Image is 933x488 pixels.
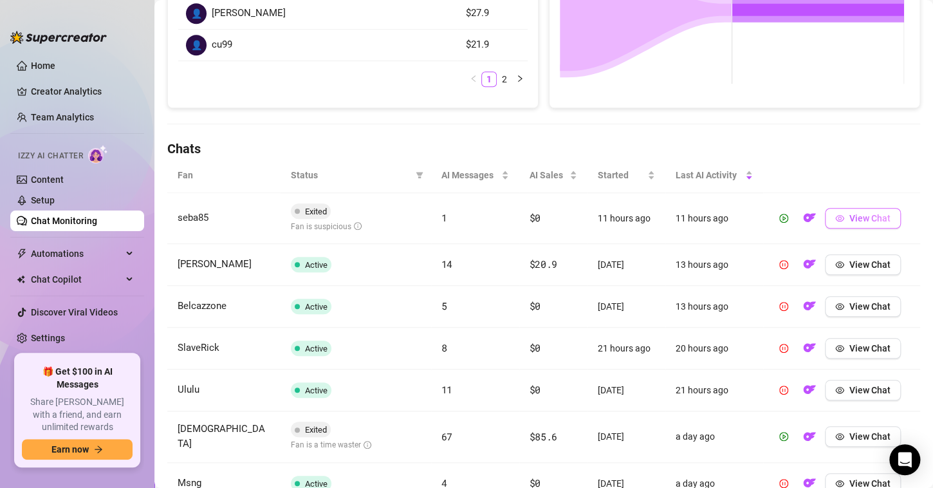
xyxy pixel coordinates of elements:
[849,259,891,270] span: View Chat
[305,260,328,270] span: Active
[354,222,362,230] span: info-circle
[466,71,481,87] li: Previous Page
[587,286,665,328] td: [DATE]
[441,168,499,182] span: AI Messages
[10,31,107,44] img: logo-BBDzfeDw.svg
[799,216,820,226] a: OF
[665,193,763,244] td: 11 hours ago
[530,168,567,182] span: AI Sales
[665,286,763,328] td: 13 hours ago
[530,341,540,354] span: $0
[825,338,901,359] button: View Chat
[167,140,920,158] h4: Chats
[803,341,816,354] img: OF
[512,71,528,87] li: Next Page
[22,366,133,391] span: 🎁 Get $100 in AI Messages
[825,426,901,447] button: View Chat
[803,258,816,270] img: OF
[364,441,371,449] span: info-circle
[31,195,55,205] a: Setup
[779,479,788,488] span: pause-circle
[835,386,844,395] span: eye
[598,168,645,182] span: Started
[825,296,901,317] button: View Chat
[167,158,281,193] th: Fan
[799,304,820,314] a: OF
[88,145,108,164] img: AI Chatter
[305,386,328,395] span: Active
[18,150,83,162] span: Izzy AI Chatter
[465,6,520,21] article: $27.9
[178,300,226,312] span: Belcazzone
[31,112,94,122] a: Team Analytics
[17,249,27,259] span: thunderbolt
[31,269,122,290] span: Chat Copilot
[803,383,816,396] img: OF
[441,258,452,270] span: 14
[31,307,118,317] a: Discover Viral Videos
[31,174,64,185] a: Content
[835,302,844,311] span: eye
[178,212,208,223] span: seba85
[305,425,327,435] span: Exited
[482,72,496,86] a: 1
[94,445,103,454] span: arrow-right
[512,71,528,87] button: right
[530,211,540,224] span: $0
[530,258,558,270] span: $20.9
[665,370,763,411] td: 21 hours ago
[587,328,665,370] td: 21 hours ago
[178,384,199,395] span: Ululu
[31,216,97,226] a: Chat Monitoring
[530,430,558,443] span: $85.6
[676,168,743,182] span: Last AI Activity
[799,426,820,447] button: OF
[799,254,820,275] button: OF
[31,81,134,102] a: Creator Analytics
[413,165,426,185] span: filter
[441,211,447,224] span: 1
[212,37,232,53] span: cu99
[587,158,665,193] th: Started
[889,444,920,475] div: Open Intercom Messenger
[803,299,816,312] img: OF
[799,208,820,229] button: OF
[587,244,665,286] td: [DATE]
[849,301,891,312] span: View Chat
[825,208,901,229] button: View Chat
[587,370,665,411] td: [DATE]
[799,262,820,272] a: OF
[305,344,328,353] span: Active
[835,344,844,353] span: eye
[516,75,524,82] span: right
[465,37,520,53] article: $21.9
[186,35,207,55] div: 👤
[803,430,816,443] img: OF
[291,440,371,449] span: Fan is a time waster
[497,71,512,87] li: 2
[17,275,25,284] img: Chat Copilot
[779,214,788,223] span: play-circle
[186,3,207,24] div: 👤
[178,258,252,270] span: [PERSON_NAME]
[799,338,820,359] button: OF
[481,71,497,87] li: 1
[305,302,328,312] span: Active
[799,435,820,445] a: OF
[799,296,820,317] button: OF
[441,341,447,354] span: 8
[849,213,891,223] span: View Chat
[803,211,816,224] img: OF
[212,6,286,21] span: [PERSON_NAME]
[31,61,55,71] a: Home
[825,254,901,275] button: View Chat
[291,222,362,231] span: Fan is suspicious
[825,380,901,400] button: View Chat
[416,171,423,179] span: filter
[305,207,327,216] span: Exited
[779,344,788,353] span: pause-circle
[587,193,665,244] td: 11 hours ago
[849,431,891,442] span: View Chat
[178,342,219,353] span: SlaveRick
[51,444,89,455] span: Earn now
